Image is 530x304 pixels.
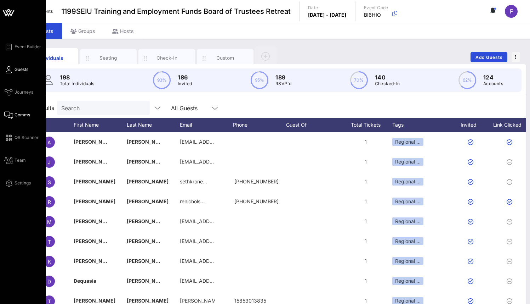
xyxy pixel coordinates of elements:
div: 1 [339,251,392,271]
div: Regional … [392,138,423,146]
span: 1199SEIU Training and Employment Funds Board of Trustees Retreat [61,6,291,17]
div: 1 [339,172,392,192]
span: QR Scanner [15,134,39,141]
div: F [505,5,518,18]
span: F [510,8,513,15]
span: [PERSON_NAME] [74,298,115,304]
p: BI6HIO [364,11,388,18]
span: J [48,159,51,165]
span: [PERSON_NAME] [74,198,115,204]
span: Dequasia [74,278,96,284]
p: renichols… [180,192,205,211]
span: [EMAIL_ADDRESS][DOMAIN_NAME] [180,139,265,145]
p: 189 [275,73,291,82]
p: Invited [178,80,192,87]
span: Settings [15,180,31,186]
span: Event Builder [15,44,41,50]
button: Add Guests [471,52,507,62]
p: 140 [375,73,400,82]
p: 198 [60,73,95,82]
div: First Name [74,118,127,132]
div: 1 [339,231,392,251]
div: Invited [452,118,491,132]
p: Date [308,4,347,11]
div: Phone [233,118,286,132]
span: [PERSON_NAME] [74,159,115,165]
a: Comms [4,111,30,119]
div: 1 [339,152,392,172]
div: Total Tickets [339,118,392,132]
span: [EMAIL_ADDRESS][PERSON_NAME][DOMAIN_NAME] [180,278,306,284]
span: [PERSON_NAME] [127,218,169,224]
div: Regional … [392,237,423,245]
div: Tags [392,118,452,132]
div: Regional … [392,257,423,265]
span: Journeys [15,89,33,95]
div: Seating [93,55,124,61]
div: All Guests [167,101,223,115]
span: [PERSON_NAME] [127,178,169,184]
p: Checked-In [375,80,400,87]
div: Email [180,118,233,132]
div: Guest Of [286,118,339,132]
span: [PERSON_NAME] [127,298,169,304]
p: Event Code [364,4,388,11]
span: [EMAIL_ADDRESS][DOMAIN_NAME] [180,258,265,264]
a: Team [4,156,26,165]
div: Regional … [392,277,423,285]
span: [PERSON_NAME] [127,198,169,204]
span: Team [15,157,26,164]
div: Groups [62,23,104,39]
span: [EMAIL_ADDRESS][DOMAIN_NAME] [180,238,265,244]
span: [PERSON_NAME] [74,238,115,244]
p: 124 [483,73,503,82]
div: 1 [339,132,392,152]
span: +13154707317 [234,178,279,184]
div: Custom [210,55,241,61]
span: Comms [15,112,30,118]
span: [PERSON_NAME] [74,139,115,145]
div: Check-In [151,55,183,61]
div: Last Name [127,118,180,132]
div: 1 [339,271,392,291]
a: Event Builder [4,43,41,51]
div: Regional … [392,178,423,186]
span: [PERSON_NAME] [127,238,169,244]
span: Guests [15,66,28,73]
a: Journeys [4,88,33,96]
p: Total Individuals [60,80,95,87]
p: [DATE] - [DATE] [308,11,347,18]
div: All Guests [171,105,198,111]
span: K [48,259,51,265]
a: Settings [4,179,31,187]
span: [EMAIL_ADDRESS][DOMAIN_NAME] [180,159,265,165]
div: 1 [339,211,392,231]
div: Regional … [392,158,423,166]
span: D [47,278,51,284]
span: +16179453732 [234,198,279,204]
a: QR Scanner [4,133,39,142]
span: [PERSON_NAME] [74,178,115,184]
div: Individuals [34,54,66,62]
span: [PERSON_NAME] [127,159,169,165]
p: 186 [178,73,192,82]
span: [EMAIL_ADDRESS][DOMAIN_NAME] [180,218,265,224]
span: [PERSON_NAME] [74,258,115,264]
p: sethkrone… [180,172,207,192]
span: [PERSON_NAME] [127,278,169,284]
span: M [47,219,52,225]
span: 15853013835 [234,298,266,304]
span: S [48,179,51,185]
div: Regional … [392,198,423,205]
div: Regional … [392,217,423,225]
p: Accounts [483,80,503,87]
span: [PERSON_NAME] [74,218,115,224]
span: T [48,239,51,245]
p: RSVP`d [275,80,291,87]
div: Hosts [104,23,142,39]
span: [PERSON_NAME] [127,139,169,145]
span: A [47,139,51,145]
div: 1 [339,192,392,211]
a: Guests [4,65,28,74]
span: [PERSON_NAME] [127,258,169,264]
